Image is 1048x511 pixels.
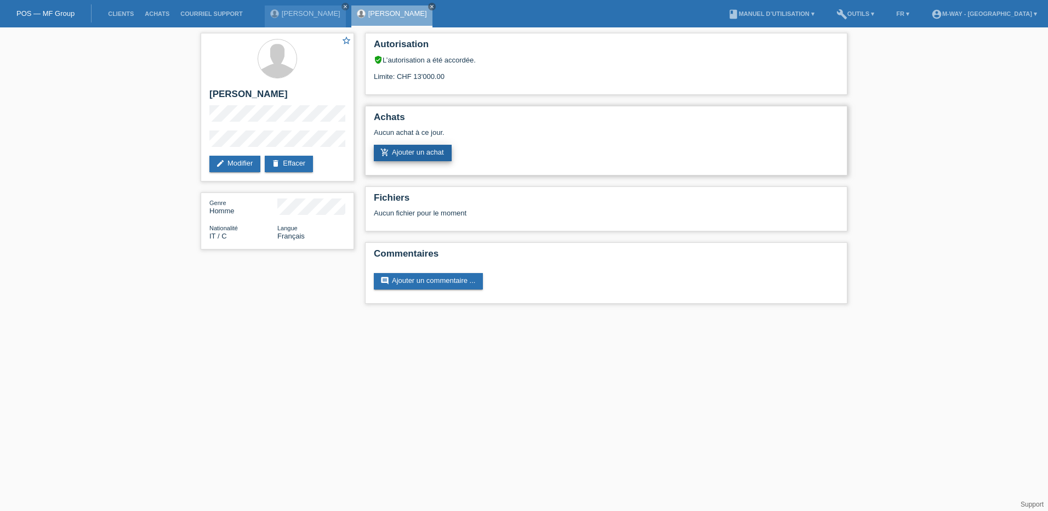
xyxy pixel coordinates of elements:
[831,10,880,17] a: buildOutils ▾
[374,145,452,161] a: add_shopping_cartAjouter un achat
[374,192,839,209] h2: Fichiers
[374,112,839,128] h2: Achats
[374,209,709,217] div: Aucun fichier pour le moment
[343,4,348,9] i: close
[209,200,226,206] span: Genre
[374,248,839,265] h2: Commentaires
[428,3,436,10] a: close
[380,148,389,157] i: add_shopping_cart
[175,10,248,17] a: Courriel Support
[209,225,238,231] span: Nationalité
[102,10,139,17] a: Clients
[374,55,383,64] i: verified_user
[209,232,227,240] span: Italie / C / 15.03.1974
[368,9,427,18] a: [PERSON_NAME]
[209,156,260,172] a: editModifier
[341,3,349,10] a: close
[374,128,839,145] div: Aucun achat à ce jour.
[341,36,351,47] a: star_border
[216,159,225,168] i: edit
[209,198,277,215] div: Homme
[265,156,313,172] a: deleteEffacer
[374,55,839,64] div: L’autorisation a été accordée.
[836,9,847,20] i: build
[1021,501,1044,508] a: Support
[380,276,389,285] i: comment
[374,39,839,55] h2: Autorisation
[139,10,175,17] a: Achats
[282,9,340,18] a: [PERSON_NAME]
[271,159,280,168] i: delete
[277,225,298,231] span: Langue
[374,273,483,289] a: commentAjouter un commentaire ...
[429,4,435,9] i: close
[926,10,1043,17] a: account_circlem-way - [GEOGRAPHIC_DATA] ▾
[931,9,942,20] i: account_circle
[209,89,345,105] h2: [PERSON_NAME]
[891,10,915,17] a: FR ▾
[341,36,351,46] i: star_border
[374,64,839,81] div: Limite: CHF 13'000.00
[722,10,820,17] a: bookManuel d’utilisation ▾
[728,9,739,20] i: book
[277,232,305,240] span: Français
[16,9,75,18] a: POS — MF Group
